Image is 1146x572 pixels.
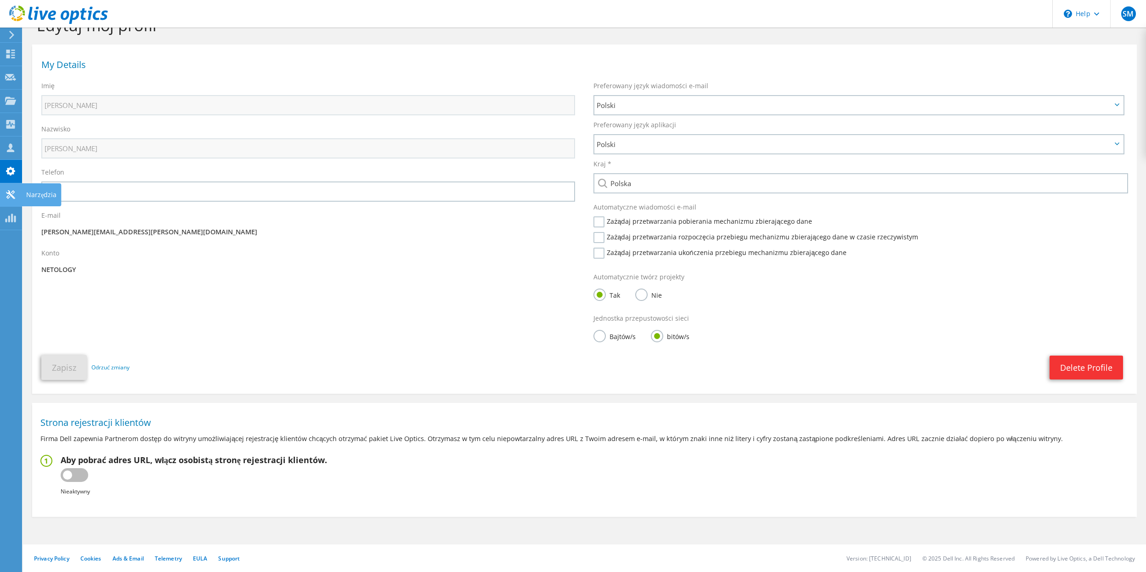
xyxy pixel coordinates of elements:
a: Support [218,555,240,562]
a: Privacy Policy [34,555,69,562]
h1: My Details [41,60,1123,69]
label: Telefon [41,168,64,177]
li: © 2025 Dell Inc. All Rights Reserved [922,555,1015,562]
h1: Edytuj mój profil [37,16,1128,35]
label: Automatycznie twórz projekty [593,272,684,282]
label: Zażądaj przetwarzania pobierania mechanizmu zbierającego dane [593,216,812,227]
span: SM [1121,6,1136,21]
li: Version: [TECHNICAL_ID] [847,555,911,562]
label: E-mail [41,211,61,220]
label: bitów/s [651,330,689,341]
button: Zapisz [41,355,87,380]
a: Cookies [80,555,102,562]
a: EULA [193,555,207,562]
p: [PERSON_NAME][EMAIL_ADDRESS][PERSON_NAME][DOMAIN_NAME] [41,227,575,237]
p: NETOLOGY [41,265,575,275]
a: Ads & Email [113,555,144,562]
a: Delete Profile [1050,356,1123,379]
label: Preferowany język wiadomości e-mail [593,81,708,91]
span: Polski [597,100,1112,111]
span: Polski [597,139,1112,150]
a: Odrzuć zmiany [91,362,130,373]
label: Tak [593,289,620,300]
label: Nazwisko [41,125,70,134]
b: Nieaktywny [61,487,90,495]
label: Zażądaj przetwarzania ukończenia przebiegu mechanizmu zbierającego dane [593,248,847,259]
svg: \n [1064,10,1072,18]
a: Telemetry [155,555,182,562]
h2: Aby pobrać adres URL, włącz osobistą stronę rejestracji klientów. [61,455,327,465]
li: Powered by Live Optics, a Dell Technology [1026,555,1135,562]
label: Kraj * [593,159,611,169]
label: Jednostka przepustowości sieci [593,314,689,323]
label: Bajtów/s [593,330,636,341]
label: Zażądaj przetwarzania rozpoczęcia przebiegu mechanizmu zbierającego dane w czasie rzeczywistym [593,232,918,243]
h1: Strona rejestracji klientów [40,418,1124,427]
label: Preferowany język aplikacji [593,120,676,130]
div: Narzędzia [22,183,61,206]
p: Firma Dell zapewnia Partnerom dostęp do witryny umożliwiającej rejestrację klientów chcących otrz... [40,434,1129,444]
label: Konto [41,249,59,258]
label: Imię [41,81,55,91]
label: Nie [635,289,662,300]
label: Automatyczne wiadomości e-mail [593,203,696,212]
